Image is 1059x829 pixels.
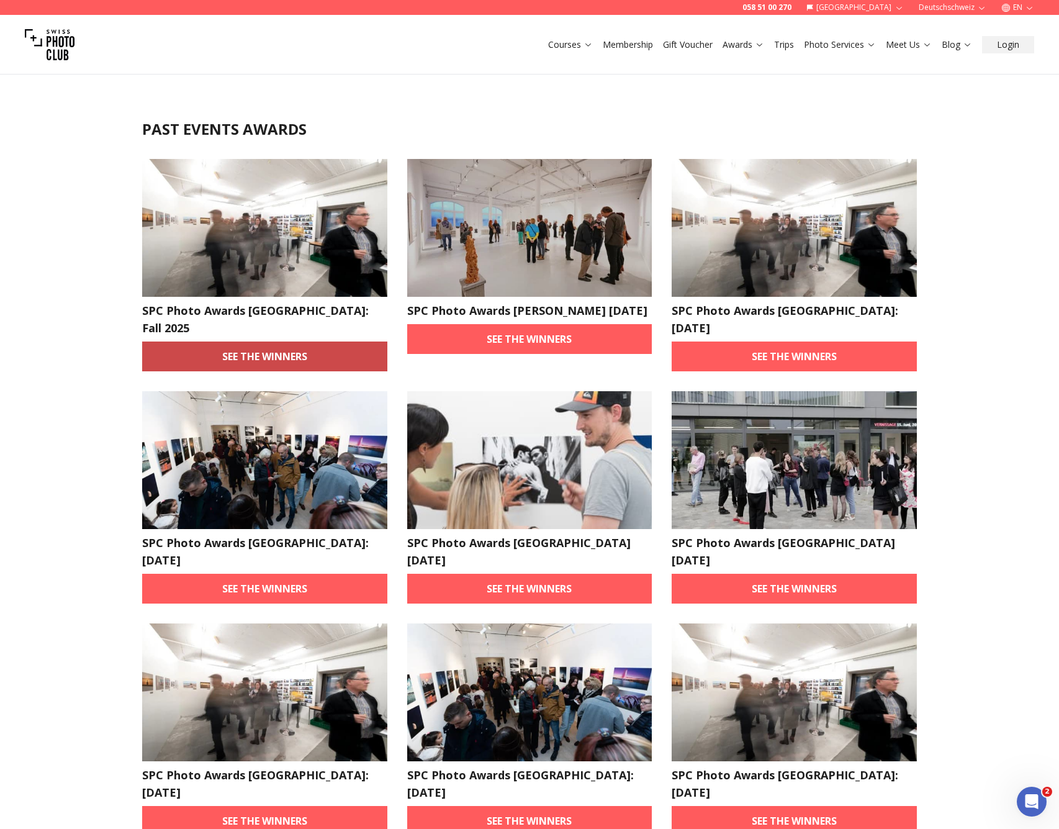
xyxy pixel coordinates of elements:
[598,36,658,53] button: Membership
[769,36,799,53] button: Trips
[407,534,652,569] h2: SPC Photo Awards [GEOGRAPHIC_DATA] [DATE]
[407,391,652,529] img: SPC Photo Awards VIENNA June 2025
[142,534,387,569] h2: SPC Photo Awards [GEOGRAPHIC_DATA]: [DATE]
[663,39,713,51] a: Gift Voucher
[672,302,917,337] h2: SPC Photo Awards [GEOGRAPHIC_DATA]: [DATE]
[672,623,917,761] img: SPC Photo Awards Zurich: December 2024
[1017,787,1047,817] iframe: Intercom live chat
[142,302,387,337] h2: SPC Photo Awards [GEOGRAPHIC_DATA]: Fall 2025
[886,39,932,51] a: Meet Us
[142,766,387,801] h2: SPC Photo Awards [GEOGRAPHIC_DATA]: [DATE]
[603,39,653,51] a: Membership
[742,2,791,12] a: 058 51 00 270
[718,36,769,53] button: Awards
[407,574,652,604] a: See the winners
[672,159,917,297] img: SPC Photo Awards Zurich: June 2025
[881,36,937,53] button: Meet Us
[799,36,881,53] button: Photo Services
[723,39,764,51] a: Awards
[142,574,387,604] a: See the winners
[407,623,652,761] img: SPC Photo Awards Geneva: February 2025
[142,623,387,761] img: SPC Photo Awards Zurich: March 2025
[543,36,598,53] button: Courses
[407,159,652,297] img: SPC Photo Awards LAKE CONSTANCE July 2025
[937,36,977,53] button: Blog
[982,36,1034,53] button: Login
[142,119,917,139] h1: Past events awards
[672,391,917,529] img: SPC Photo Awards BERLIN May 2025
[672,342,917,371] a: See the winners
[407,302,652,319] h2: SPC Photo Awards [PERSON_NAME] [DATE]
[407,766,652,801] h2: SPC Photo Awards [GEOGRAPHIC_DATA]: [DATE]
[672,534,917,569] h2: SPC Photo Awards [GEOGRAPHIC_DATA] [DATE]
[142,391,387,529] img: SPC Photo Awards Geneva: June 2025
[942,39,972,51] a: Blog
[142,342,387,371] a: See the winners
[672,766,917,801] h2: SPC Photo Awards [GEOGRAPHIC_DATA]: [DATE]
[672,574,917,604] a: See the winners
[1042,787,1052,797] span: 2
[142,159,387,297] img: SPC Photo Awards Zurich: Fall 2025
[658,36,718,53] button: Gift Voucher
[25,20,74,70] img: Swiss photo club
[804,39,876,51] a: Photo Services
[548,39,593,51] a: Courses
[774,39,794,51] a: Trips
[407,324,652,354] a: See the winners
